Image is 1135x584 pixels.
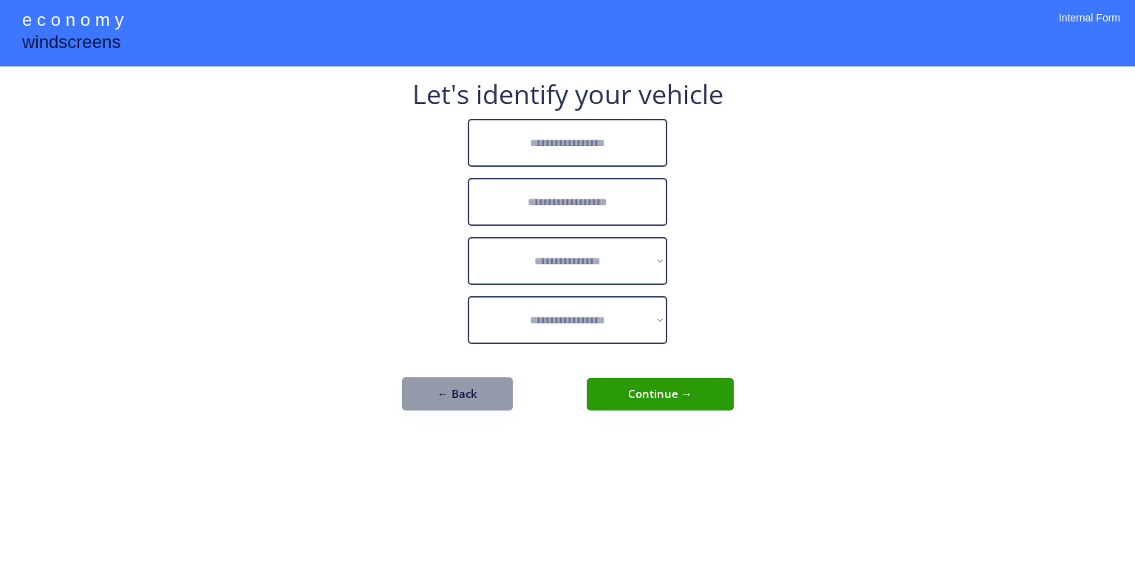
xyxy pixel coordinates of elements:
button: Continue → [587,378,734,410]
div: Internal Form [1059,11,1120,44]
div: windscreens [22,30,120,58]
button: ← Back [402,377,513,410]
div: e c o n o m y [22,7,123,35]
div: Let's identify your vehicle [412,81,723,108]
